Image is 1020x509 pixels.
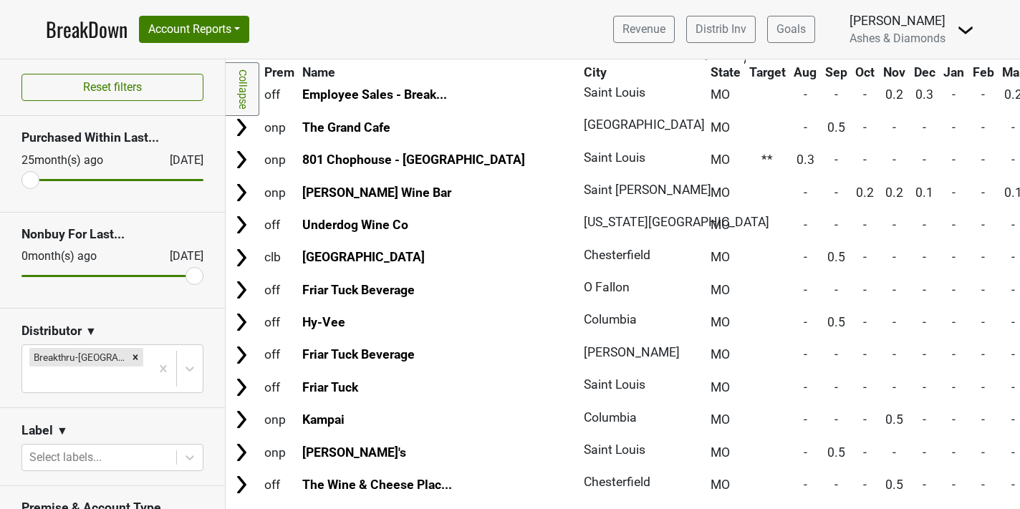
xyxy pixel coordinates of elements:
[231,311,252,333] img: Arrow right
[261,307,298,338] td: off
[952,218,956,232] span: -
[127,348,143,367] div: Remove Breakthru-MO
[804,315,807,329] span: -
[863,445,867,460] span: -
[711,380,730,394] span: MO
[863,152,867,167] span: -
[863,315,867,329] span: -
[923,315,926,329] span: -
[952,120,956,135] span: -
[981,283,985,297] span: -
[21,423,53,438] h3: Label
[302,250,425,264] a: [GEOGRAPHIC_DATA]
[231,409,252,430] img: Arrow right
[231,214,252,236] img: Arrow right
[231,377,252,398] img: Arrow right
[584,117,705,132] span: [GEOGRAPHIC_DATA]
[226,62,259,116] a: Collapse
[981,218,985,232] span: -
[1011,315,1015,329] span: -
[804,445,807,460] span: -
[892,315,896,329] span: -
[302,218,408,232] a: Underdog Wine Co
[834,380,838,394] span: -
[231,344,252,366] img: Arrow right
[231,149,252,170] img: Arrow right
[863,478,867,492] span: -
[21,152,135,169] div: 25 month(s) ago
[584,410,637,425] span: Columbia
[231,247,252,268] img: Arrow right
[804,185,807,200] span: -
[915,185,933,200] span: 0.1
[139,16,249,43] button: Account Reports
[21,74,203,101] button: Reset filters
[856,185,874,200] span: 0.2
[981,412,985,427] span: -
[952,250,956,264] span: -
[790,59,820,85] th: Aug: activate to sort column ascending
[910,59,939,85] th: Dec: activate to sort column ascending
[302,412,345,427] a: Kampai
[952,445,956,460] span: -
[885,87,903,102] span: 0.2
[302,185,451,200] a: [PERSON_NAME] Wine Bar
[923,412,926,427] span: -
[952,87,956,102] span: -
[852,59,879,85] th: Oct: activate to sort column ascending
[711,347,730,362] span: MO
[850,11,946,30] div: [PERSON_NAME]
[21,324,82,339] h3: Distributor
[863,218,867,232] span: -
[584,377,645,392] span: Saint Louis
[711,218,730,232] span: MO
[711,87,730,102] span: MO
[302,478,452,492] a: The Wine & Cheese Plac...
[261,209,298,240] td: off
[711,478,730,492] span: MO
[885,478,903,492] span: 0.5
[981,380,985,394] span: -
[892,380,896,394] span: -
[157,152,203,169] div: [DATE]
[923,380,926,394] span: -
[892,218,896,232] span: -
[302,315,345,329] a: Hy-Vee
[822,59,851,85] th: Sep: activate to sort column ascending
[915,87,933,102] span: 0.3
[827,250,845,264] span: 0.5
[686,16,756,43] a: Distrib Inv
[981,315,985,329] span: -
[923,250,926,264] span: -
[834,412,838,427] span: -
[863,120,867,135] span: -
[981,152,985,167] span: -
[157,248,203,265] div: [DATE]
[804,87,807,102] span: -
[1011,478,1015,492] span: -
[1011,283,1015,297] span: -
[863,412,867,427] span: -
[834,152,838,167] span: -
[261,274,298,305] td: off
[231,182,252,203] img: Arrow right
[981,250,985,264] span: -
[584,442,645,457] span: Saint Louis
[804,283,807,297] span: -
[21,130,203,145] h3: Purchased Within Last...
[952,380,956,394] span: -
[981,478,985,492] span: -
[580,59,698,85] th: City: activate to sort column ascending
[584,150,645,165] span: Saint Louis
[231,279,252,301] img: Arrow right
[1011,120,1015,135] span: -
[85,323,97,340] span: ▼
[923,347,926,362] span: -
[863,283,867,297] span: -
[584,248,650,262] span: Chesterfield
[923,283,926,297] span: -
[1011,218,1015,232] span: -
[952,152,956,167] span: -
[584,215,769,229] span: [US_STATE][GEOGRAPHIC_DATA]
[584,345,680,359] span: [PERSON_NAME]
